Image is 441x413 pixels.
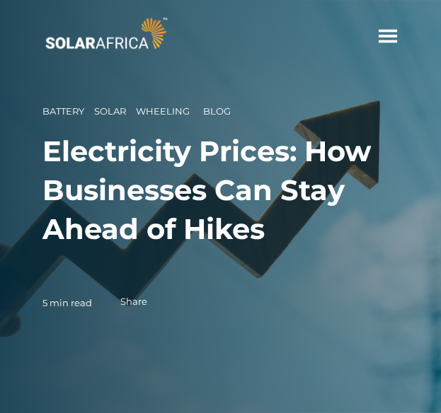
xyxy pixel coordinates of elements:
p: 5 min read [42,298,92,309]
span: __ [126,105,136,117]
span: __ [84,105,94,117]
span: Wheeling [136,105,190,117]
h1: Electricity Prices: How Businesses Can Stay Ahead of Hikes [42,132,399,248]
span: Blog [203,105,231,117]
a: hello [377,25,399,47]
span: Solar [94,105,126,117]
a: Share [120,296,147,307]
span: Battery [42,105,84,117]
